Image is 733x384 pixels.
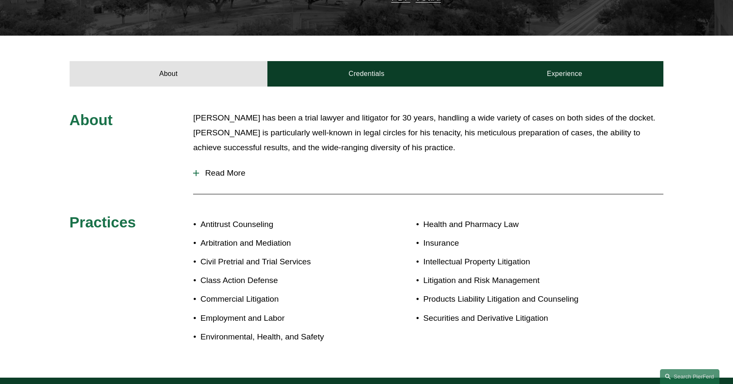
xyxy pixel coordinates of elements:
[199,168,663,178] span: Read More
[193,111,663,155] p: [PERSON_NAME] has been a trial lawyer and litigator for 30 years, handling a wide variety of case...
[423,273,614,288] p: Litigation and Risk Management
[423,292,614,307] p: Products Liability Litigation and Counseling
[200,292,366,307] p: Commercial Litigation
[70,214,136,230] span: Practices
[193,162,663,184] button: Read More
[423,255,614,269] p: Intellectual Property Litigation
[200,217,366,232] p: Antitrust Counseling
[423,311,614,326] p: Securities and Derivative Litigation
[70,112,113,128] span: About
[200,330,366,345] p: Environmental, Health, and Safety
[423,217,614,232] p: Health and Pharmacy Law
[200,236,366,251] p: Arbitration and Mediation
[200,311,366,326] p: Employment and Labor
[466,61,664,87] a: Experience
[423,236,614,251] p: Insurance
[200,273,366,288] p: Class Action Defense
[200,255,366,269] p: Civil Pretrial and Trial Services
[267,61,466,87] a: Credentials
[70,61,268,87] a: About
[660,369,719,384] a: Search this site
